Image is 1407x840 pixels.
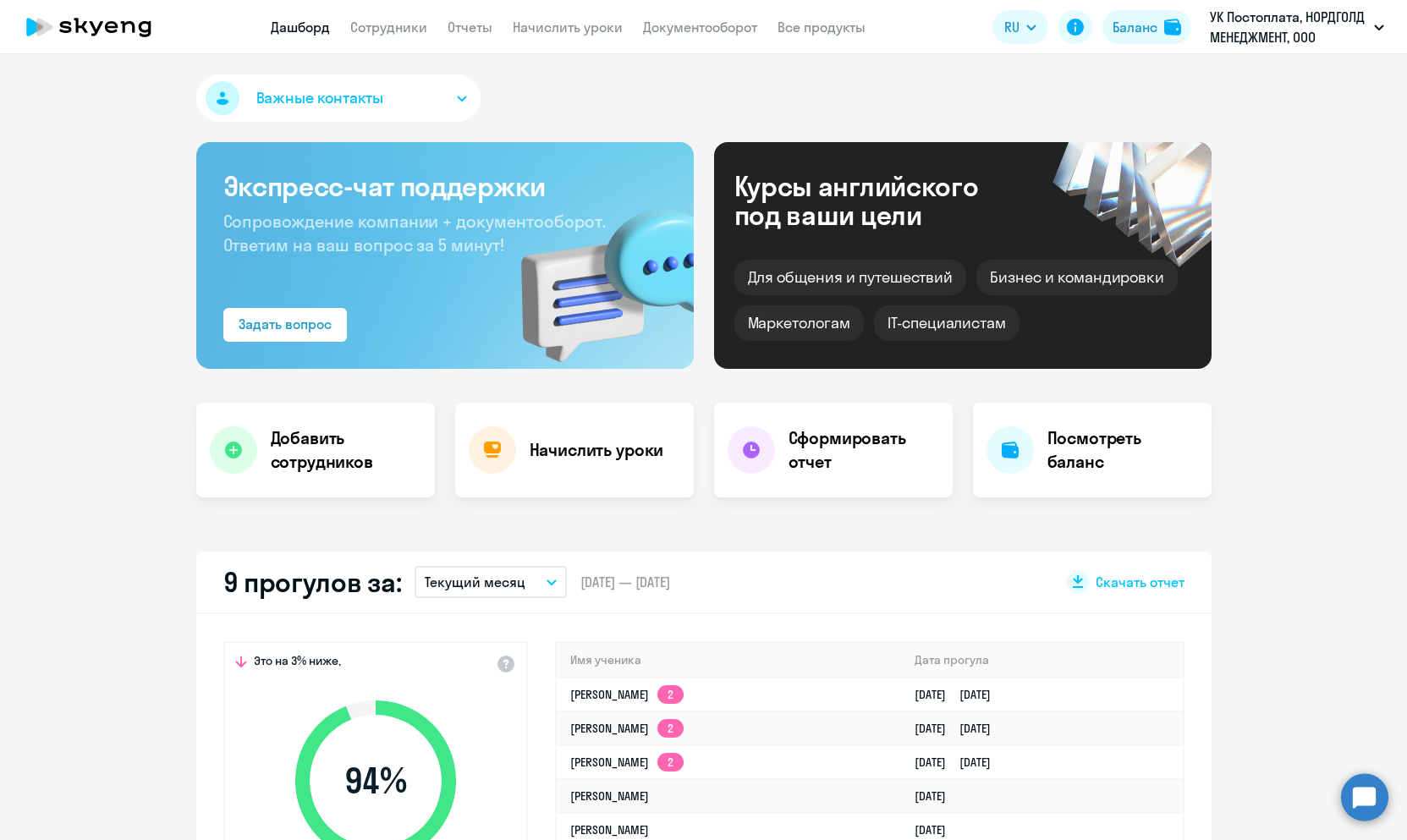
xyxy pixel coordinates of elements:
[256,87,383,109] span: Важные контакты
[1047,426,1198,474] h4: Посмотреть баланс
[915,822,959,837] a: [DATE]
[874,305,1020,341] div: IT-специалистам
[901,643,1182,678] th: Дата прогула
[570,721,684,736] a: [PERSON_NAME]2
[570,755,684,770] a: [PERSON_NAME]2
[425,572,525,592] p: Текущий месяц
[223,169,667,203] h3: Экспресс-чат поддержки
[1201,7,1393,47] button: УК Постоплата, НОРДГОЛД МЕНЕДЖМЕНТ, ООО
[254,653,341,673] span: Это на 3% ниже,
[734,260,967,295] div: Для общения и путешествий
[976,260,1178,295] div: Бизнес и командировки
[196,74,481,122] button: Важные контакты
[1004,17,1020,37] span: RU
[239,314,332,334] div: Задать вопрос
[789,426,939,474] h4: Сформировать отчет
[778,19,866,36] a: Все продукты
[580,573,670,591] span: [DATE] — [DATE]
[657,719,684,738] app-skyeng-badge: 2
[513,19,623,36] a: Начислить уроки
[415,566,567,598] button: Текущий месяц
[570,822,649,837] a: [PERSON_NAME]
[530,438,664,462] h4: Начислить уроки
[497,178,694,369] img: bg-img
[278,760,473,801] span: 94 %
[1096,573,1184,591] span: Скачать отчет
[570,788,649,804] a: [PERSON_NAME]
[1210,7,1367,47] p: УК Постоплата, НОРДГОЛД МЕНЕДЖМЕНТ, ООО
[271,19,330,36] a: Дашборд
[1102,10,1191,44] button: Балансbalance
[1113,17,1157,37] div: Баланс
[915,687,1004,702] a: [DATE][DATE]
[448,19,492,36] a: Отчеты
[915,755,1004,770] a: [DATE][DATE]
[223,565,402,599] h2: 9 прогулов за:
[657,753,684,771] app-skyeng-badge: 2
[734,172,1024,229] div: Курсы английского под ваши цели
[643,19,757,36] a: Документооборот
[350,19,427,36] a: Сотрудники
[223,211,606,255] span: Сопровождение компании + документооборот. Ответим на ваш вопрос за 5 минут!
[992,10,1048,44] button: RU
[734,305,864,341] div: Маркетологам
[1164,19,1181,36] img: balance
[223,308,347,342] button: Задать вопрос
[915,788,959,804] a: [DATE]
[557,643,902,678] th: Имя ученика
[915,721,1004,736] a: [DATE][DATE]
[271,426,421,474] h4: Добавить сотрудников
[570,687,684,702] a: [PERSON_NAME]2
[657,685,684,704] app-skyeng-badge: 2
